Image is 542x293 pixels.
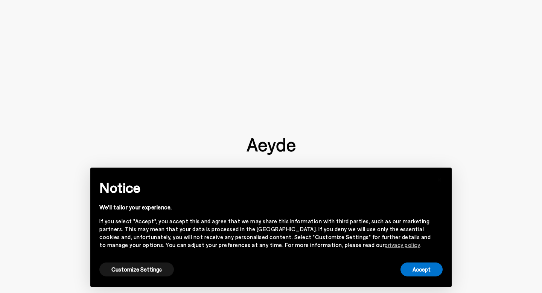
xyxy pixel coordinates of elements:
a: privacy policy [385,241,420,248]
img: footer-logo.svg [247,138,295,155]
div: If you select "Accept", you accept this and agree that we may share this information with third p... [99,217,431,249]
span: × [437,173,442,184]
button: Accept [400,262,443,276]
h2: Notice [99,178,431,197]
button: Customize Settings [99,262,174,276]
div: We'll tailor your experience. [99,203,431,211]
button: Close this notice [431,170,449,188]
